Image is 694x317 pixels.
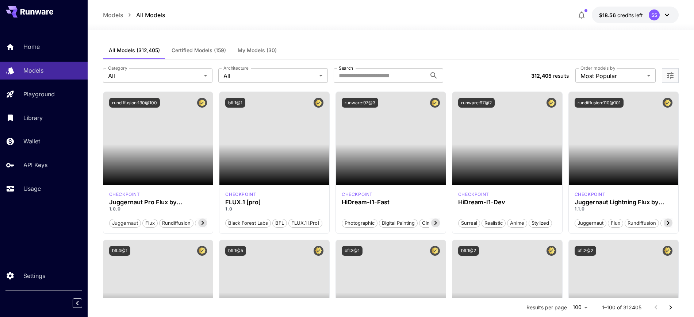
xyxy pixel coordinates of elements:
p: Usage [23,184,41,193]
span: results [553,73,569,79]
button: flux [608,218,623,228]
span: Digital Painting [379,220,417,227]
button: Cinematic [419,218,447,228]
button: Surreal [458,218,480,228]
span: Realistic [482,220,505,227]
button: rundiffusion:110@101 [575,98,624,108]
p: checkpoint [109,191,140,198]
button: bfl:1@5 [225,246,246,256]
span: $18.56 [599,12,617,18]
button: Certified Model – Vetted for best performance and includes a commercial license. [430,246,440,256]
div: Collapse sidebar [78,297,88,310]
span: My Models (30) [238,47,277,54]
div: HiDream Dev [458,191,489,198]
span: rundiffusion [160,220,193,227]
button: Certified Model – Vetted for best performance and includes a commercial license. [547,98,556,108]
button: $18.56296SS [592,7,679,23]
button: Certified Model – Vetted for best performance and includes a commercial license. [197,98,207,108]
label: Architecture [223,65,248,71]
div: $18.56296 [599,11,643,19]
a: Models [103,11,123,19]
span: Cinematic [419,220,447,227]
button: Go to next page [663,300,678,315]
button: schnell [660,218,683,228]
h3: Juggernaut Pro Flux by RunDiffusion [109,199,207,206]
button: bfl:3@1 [342,246,363,256]
span: All Models (312,405) [109,47,160,54]
span: Certified Models (159) [172,47,226,54]
button: rundiffusion [159,218,193,228]
h3: HiDream-I1-Fast [342,199,440,206]
nav: breadcrumb [103,11,165,19]
span: BFL [273,220,287,227]
label: Order models by [580,65,615,71]
button: Open more filters [666,71,675,80]
button: runware:97@2 [458,98,495,108]
button: rundiffusion [625,218,659,228]
button: Certified Model – Vetted for best performance and includes a commercial license. [663,98,672,108]
div: HiDream Fast [342,191,373,198]
button: FLUX.1 [pro] [288,218,322,228]
div: FLUX.1 D [109,191,140,198]
span: rundiffusion [625,220,659,227]
button: bfl:1@1 [225,98,245,108]
button: pro [195,218,208,228]
button: juggernaut [109,218,141,228]
div: FLUX.1 D [575,191,606,198]
p: Playground [23,90,55,98]
h3: Juggernaut Lightning Flux by RunDiffusion [575,199,673,206]
button: bfl:4@1 [109,246,130,256]
button: Digital Painting [379,218,418,228]
button: runware:97@3 [342,98,378,108]
span: juggernaut [575,220,606,227]
span: All [223,71,316,80]
h3: FLUX.1 [pro] [225,199,323,206]
p: checkpoint [458,191,489,198]
button: Realistic [482,218,506,228]
p: Library [23,113,43,122]
label: Search [339,65,353,71]
button: Photographic [342,218,377,228]
div: 100 [570,302,590,313]
p: checkpoint [225,191,256,198]
span: All [108,71,201,80]
span: schnell [661,220,682,227]
p: Home [23,42,40,51]
h3: HiDream-I1-Dev [458,199,556,206]
span: juggernaut [110,220,141,227]
span: 312,405 [531,73,552,79]
p: Results per page [526,304,567,311]
button: Certified Model – Vetted for best performance and includes a commercial license. [663,246,672,256]
button: Certified Model – Vetted for best performance and includes a commercial license. [430,98,440,108]
span: flux [143,220,157,227]
button: Black Forest Labs [225,218,271,228]
span: Surreal [459,220,480,227]
p: API Keys [23,161,47,169]
button: juggernaut [575,218,606,228]
div: SS [649,9,660,20]
button: bfl:1@2 [458,246,479,256]
span: Anime [507,220,527,227]
span: pro [195,220,208,227]
button: Stylized [529,218,552,228]
p: 1.0.0 [109,206,207,212]
label: Category [108,65,127,71]
span: flux [608,220,623,227]
button: bfl:2@2 [575,246,596,256]
p: 1.0 [225,206,323,212]
button: Certified Model – Vetted for best performance and includes a commercial license. [314,98,323,108]
p: 1–100 of 312405 [602,304,641,311]
span: Stylized [529,220,552,227]
p: checkpoint [575,191,606,198]
span: Most Popular [580,71,644,80]
button: Certified Model – Vetted for best performance and includes a commercial license. [197,246,207,256]
a: All Models [136,11,165,19]
p: Wallet [23,137,40,146]
p: checkpoint [342,191,373,198]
